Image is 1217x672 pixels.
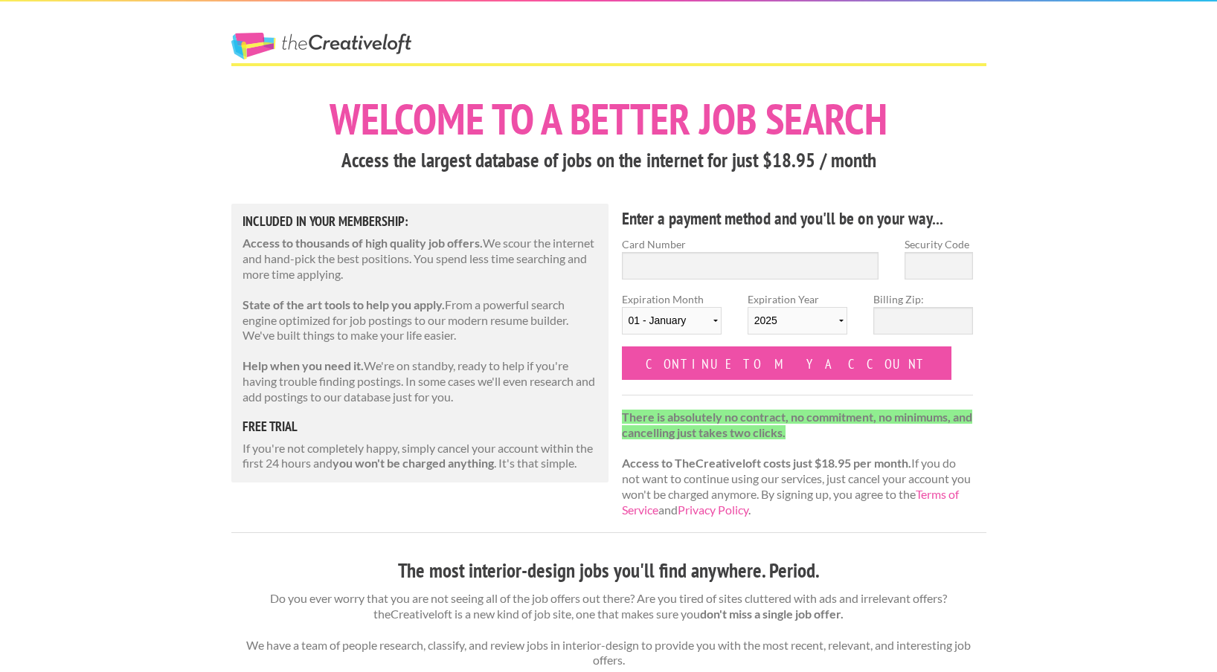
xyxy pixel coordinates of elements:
[243,297,445,311] strong: State of the art tools to help you apply.
[622,487,959,517] a: Terms of Service
[678,503,748,517] a: Privacy Policy
[622,410,974,518] p: If you do not want to continue using our services, just cancel your account you won't be charged ...
[748,291,847,346] label: Expiration Year
[243,358,598,404] p: We're on standby, ready to help if you're having trouble finding postings. In some cases we'll ev...
[905,236,973,252] label: Security Code
[333,456,494,470] strong: you won't be charged anything
[231,33,411,59] a: The Creative Loft
[622,207,974,230] h4: Enter a payment method and you'll be on your way...
[243,236,598,282] p: We scour the internet and hand-pick the best positions. You spend less time searching and more ti...
[243,441,598,472] p: If you're not completely happy, simply cancel your account within the first 24 hours and . It's t...
[700,607,844,621] strong: don't miss a single job offer.
[243,215,598,228] h5: Included in Your Membership:
[231,557,986,585] h3: The most interior-design jobs you'll find anywhere. Period.
[748,307,847,335] select: Expiration Year
[231,146,986,175] h3: Access the largest database of jobs on the internet for just $18.95 / month
[622,410,972,439] strong: There is absolutely no contract, no commitment, no minimums, and cancelling just takes two clicks.
[622,291,722,346] label: Expiration Month
[231,97,986,140] h1: Welcome to a better job search
[622,346,952,380] input: Continue to my account
[243,358,364,372] strong: Help when you need it.
[243,420,598,433] h5: free trial
[243,297,598,343] p: From a powerful search engine optimized for job postings to our modern resume builder. We've buil...
[622,456,911,470] strong: Access to TheCreativeloft costs just $18.95 per month.
[622,307,722,335] select: Expiration Month
[243,236,483,250] strong: Access to thousands of high quality job offers.
[873,291,973,307] label: Billing Zip:
[622,236,879,252] label: Card Number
